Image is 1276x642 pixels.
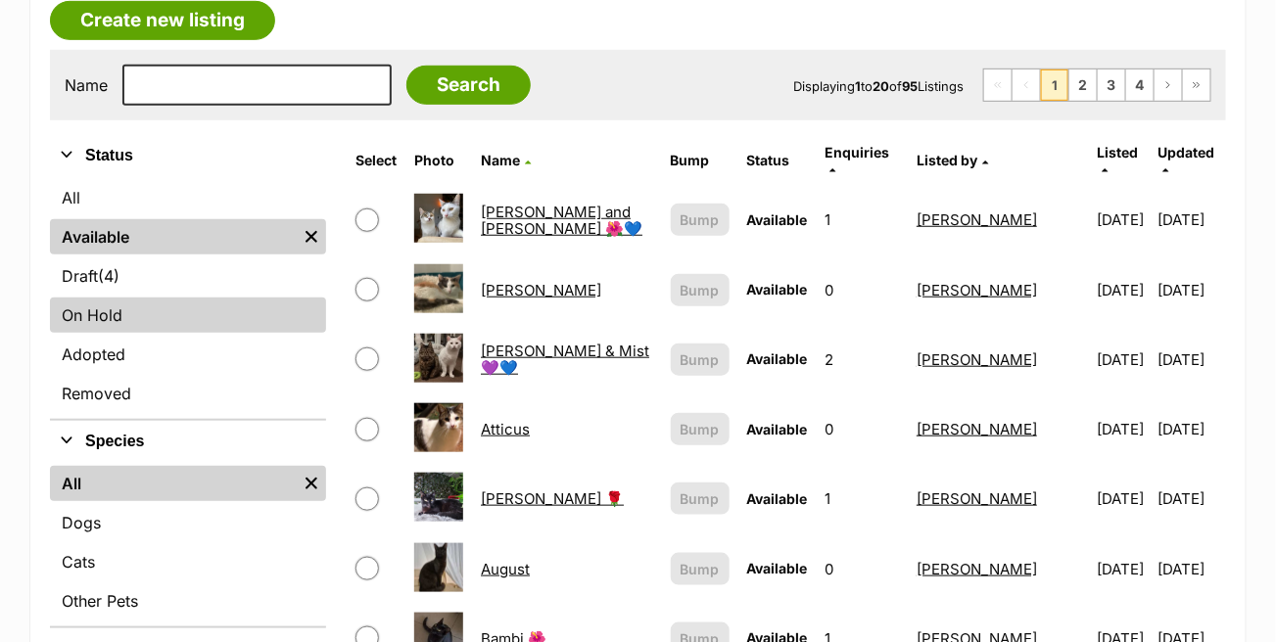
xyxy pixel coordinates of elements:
[671,553,730,585] button: Bump
[818,465,907,532] td: 1
[50,429,326,454] button: Species
[747,350,808,367] span: Available
[50,176,326,419] div: Status
[65,76,108,94] label: Name
[983,69,1211,102] nav: Pagination
[50,337,326,372] a: Adopted
[1155,69,1182,101] a: Next page
[1158,535,1225,603] td: [DATE]
[1158,144,1215,160] span: Updated
[747,560,808,576] span: Available
[747,490,808,507] span: Available
[406,66,531,105] input: Search
[414,334,463,383] img: Angelo & Mist💜💙
[681,419,720,439] span: Bump
[1158,395,1225,463] td: [DATE]
[481,281,601,299] a: [PERSON_NAME]
[681,349,720,370] span: Bump
[50,298,326,333] a: On Hold
[1158,326,1225,393] td: [DATE]
[1158,186,1225,253] td: [DATE]
[818,186,907,253] td: 1
[1069,69,1097,101] a: Page 2
[481,152,531,168] a: Name
[917,350,1037,369] a: [PERSON_NAME]
[671,413,730,445] button: Bump
[747,281,808,298] span: Available
[50,219,297,254] a: Available
[297,219,326,254] a: Remove filter
[1013,69,1040,101] span: Previous page
[481,420,530,438] a: Atticus
[50,1,275,40] a: Create new listing
[50,180,326,215] a: All
[671,204,730,236] button: Bump
[1089,535,1156,603] td: [DATE]
[747,421,808,437] span: Available
[826,144,890,160] span: translation missing: en.admin.listings.index.attributes.enquiries
[1089,186,1156,253] td: [DATE]
[1041,69,1068,101] span: Page 1
[739,137,816,184] th: Status
[1089,326,1156,393] td: [DATE]
[917,152,977,168] span: Listed by
[414,473,463,522] img: Audrey Rose 🌹
[917,281,1037,299] a: [PERSON_NAME]
[902,78,918,94] strong: 95
[1183,69,1210,101] a: Last page
[1089,465,1156,532] td: [DATE]
[917,210,1037,229] a: [PERSON_NAME]
[481,203,642,238] a: [PERSON_NAME] and [PERSON_NAME] 🌺💙
[747,211,808,228] span: Available
[818,395,907,463] td: 0
[793,78,964,94] span: Displaying to of Listings
[984,69,1012,101] span: First page
[406,137,471,184] th: Photo
[681,280,720,300] span: Bump
[671,344,730,376] button: Bump
[348,137,404,184] th: Select
[50,466,297,501] a: All
[917,489,1037,508] a: [PERSON_NAME]
[481,489,624,508] a: [PERSON_NAME] 🌹
[50,583,326,619] a: Other Pets
[855,78,861,94] strong: 1
[481,152,520,168] span: Name
[50,376,326,411] a: Removed
[1158,144,1215,176] a: Updated
[1089,256,1156,324] td: [DATE]
[671,482,730,515] button: Bump
[481,342,649,377] a: [PERSON_NAME] & Mist💜💙
[873,78,889,94] strong: 20
[917,420,1037,438] a: [PERSON_NAME]
[681,209,720,230] span: Bump
[50,258,326,294] a: Draft
[50,462,326,626] div: Species
[1158,465,1225,532] td: [DATE]
[681,488,720,509] span: Bump
[414,194,463,243] img: Aiko and Emiri 🌺💙
[1158,256,1225,324] td: [DATE]
[818,535,907,603] td: 0
[1097,144,1138,160] span: Listed
[826,144,890,176] a: Enquiries
[663,137,737,184] th: Bump
[1126,69,1154,101] a: Page 4
[1097,144,1138,176] a: Listed
[50,505,326,540] a: Dogs
[481,560,530,578] a: August
[818,256,907,324] td: 0
[50,544,326,579] a: Cats
[917,152,988,168] a: Listed by
[98,264,119,288] span: (4)
[297,466,326,501] a: Remove filter
[681,559,720,579] span: Bump
[671,274,730,306] button: Bump
[50,143,326,168] button: Status
[1089,395,1156,463] td: [DATE]
[818,326,907,393] td: 2
[1098,69,1125,101] a: Page 3
[917,560,1037,578] a: [PERSON_NAME]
